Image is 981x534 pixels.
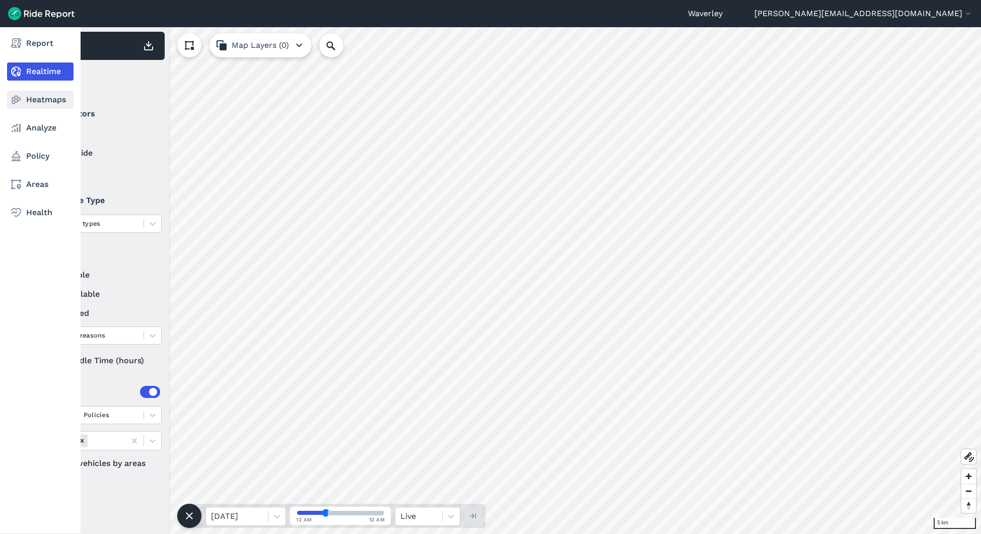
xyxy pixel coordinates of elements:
[41,378,160,406] summary: Areas
[41,457,162,470] label: Filter vehicles by areas
[41,147,162,159] label: HelloRide
[32,27,981,534] canvas: Map
[319,33,360,57] input: Search Location or Vehicles
[961,469,976,484] button: Zoom in
[41,166,162,178] label: Lime
[961,484,976,498] button: Zoom out
[7,62,74,81] a: Realtime
[7,34,74,52] a: Report
[7,147,74,165] a: Policy
[369,516,385,523] span: 12 AM
[296,516,312,523] span: 12 AM
[77,434,88,447] div: Remove Areas (0)
[961,498,976,513] button: Reset bearing to north
[7,91,74,109] a: Heatmaps
[41,241,160,269] summary: Status
[934,518,976,529] div: 5 km
[41,288,162,300] label: unavailable
[37,64,165,96] div: Filter
[688,8,723,20] a: Waverley
[41,128,162,140] label: Ario
[8,7,75,20] img: Ride Report
[7,204,74,222] a: Health
[209,33,311,57] button: Map Layers (0)
[754,8,973,20] button: [PERSON_NAME][EMAIL_ADDRESS][DOMAIN_NAME]
[41,100,160,128] summary: Operators
[7,119,74,137] a: Analyze
[41,307,162,319] label: reserved
[7,175,74,193] a: Areas
[41,186,160,215] summary: Vehicle Type
[41,269,162,281] label: available
[41,352,162,370] div: Idle Time (hours)
[54,386,160,398] div: Areas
